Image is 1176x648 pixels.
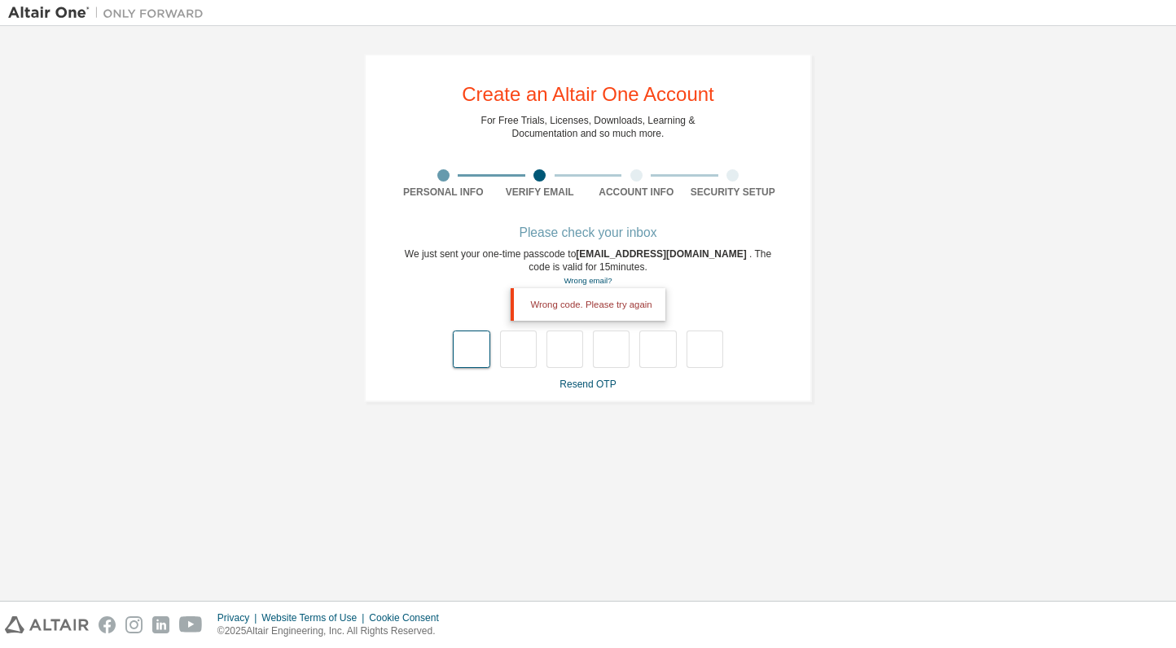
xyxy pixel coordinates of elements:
[179,616,203,633] img: youtube.svg
[261,611,369,624] div: Website Terms of Use
[395,228,781,238] div: Please check your inbox
[481,114,696,140] div: For Free Trials, Licenses, Downloads, Learning & Documentation and so much more.
[462,85,714,104] div: Create an Altair One Account
[395,186,492,199] div: Personal Info
[685,186,782,199] div: Security Setup
[5,616,89,633] img: altair_logo.svg
[395,247,781,287] div: We just sent your one-time passcode to . The code is valid for 15 minutes.
[511,288,665,321] div: Wrong code. Please try again
[564,276,612,285] a: Go back to the registration form
[492,186,589,199] div: Verify Email
[125,616,143,633] img: instagram.svg
[559,379,616,390] a: Resend OTP
[217,611,261,624] div: Privacy
[99,616,116,633] img: facebook.svg
[152,616,169,633] img: linkedin.svg
[369,611,448,624] div: Cookie Consent
[588,186,685,199] div: Account Info
[576,248,749,260] span: [EMAIL_ADDRESS][DOMAIN_NAME]
[217,624,449,638] p: © 2025 Altair Engineering, Inc. All Rights Reserved.
[8,5,212,21] img: Altair One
